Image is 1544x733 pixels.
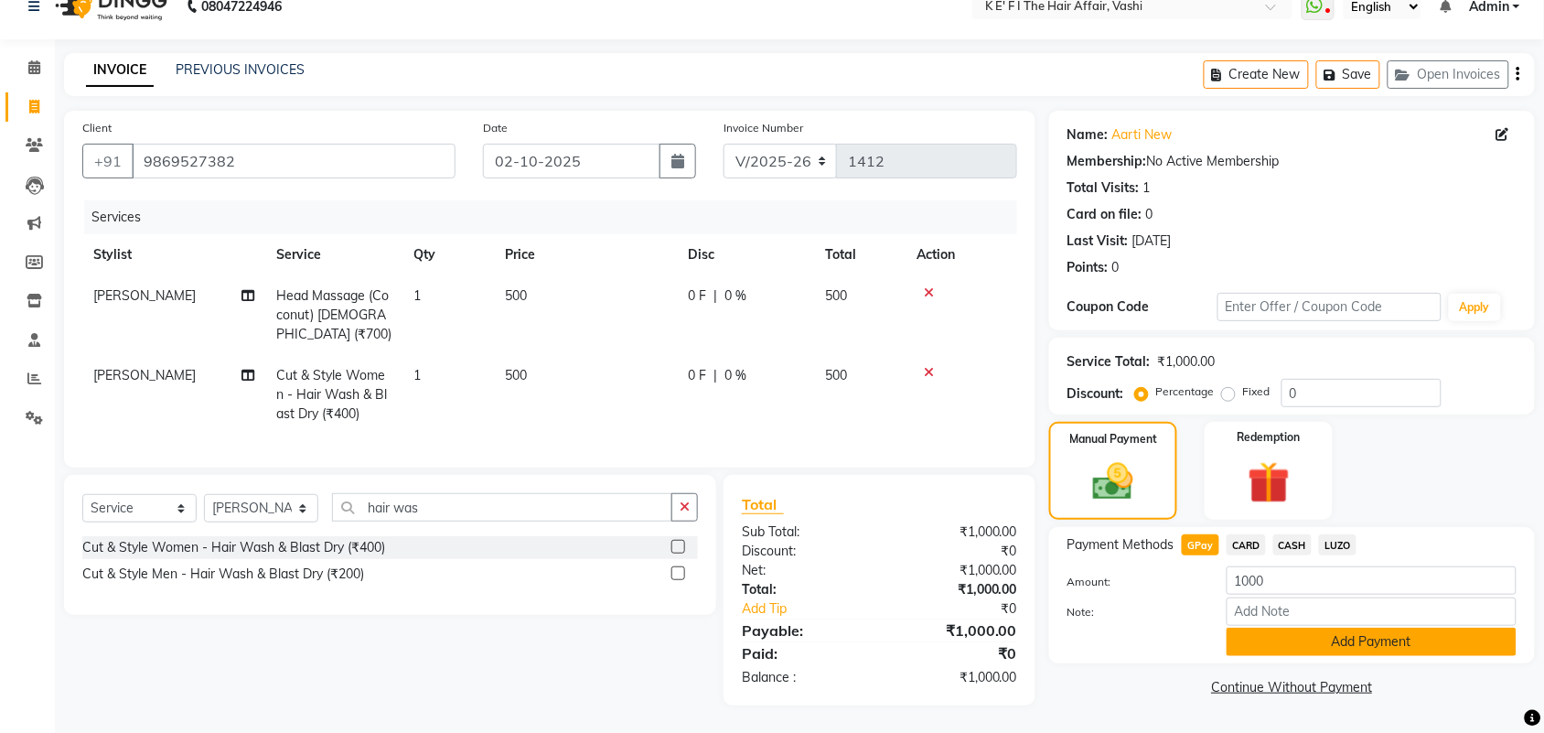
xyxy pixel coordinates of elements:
[82,565,364,584] div: Cut & Style Men - Hair Wash & Blast Dry (₹200)
[1204,60,1309,89] button: Create New
[84,200,1031,234] div: Services
[879,580,1031,599] div: ₹1,000.00
[688,366,706,385] span: 0 F
[332,493,672,522] input: Search or Scan
[93,287,196,304] span: [PERSON_NAME]
[1146,205,1153,224] div: 0
[742,495,784,514] span: Total
[1449,294,1501,321] button: Apply
[1156,383,1215,400] label: Percentage
[1227,598,1517,626] input: Add Note
[728,542,880,561] div: Discount:
[86,54,154,87] a: INVOICE
[1235,457,1303,509] img: _gift.svg
[1067,152,1517,171] div: No Active Membership
[1217,293,1442,321] input: Enter Offer / Coupon Code
[713,366,717,385] span: |
[276,367,387,422] span: Cut & Style Women - Hair Wash & Blast Dry (₹400)
[879,561,1031,580] div: ₹1,000.00
[728,620,880,641] div: Payable:
[713,286,717,306] span: |
[1132,232,1172,251] div: [DATE]
[728,561,880,580] div: Net:
[82,144,134,178] button: +91
[879,542,1031,561] div: ₹0
[483,120,508,136] label: Date
[1067,258,1109,277] div: Points:
[879,523,1031,542] div: ₹1,000.00
[728,668,880,687] div: Balance :
[1227,534,1266,555] span: CARD
[728,642,880,664] div: Paid:
[879,620,1031,641] div: ₹1,000.00
[879,668,1031,687] div: ₹1,000.00
[402,234,494,275] th: Qty
[82,120,112,136] label: Client
[728,580,880,599] div: Total:
[1067,152,1147,171] div: Membership:
[905,599,1031,619] div: ₹0
[724,120,803,136] label: Invoice Number
[825,287,847,304] span: 500
[728,523,880,542] div: Sub Total:
[1316,60,1380,89] button: Save
[1112,125,1173,145] a: Aarti New
[1053,678,1531,697] a: Continue Without Payment
[1067,205,1142,224] div: Card on file:
[825,367,847,383] span: 500
[1067,352,1151,372] div: Service Total:
[93,367,196,383] span: [PERSON_NAME]
[1238,429,1301,446] label: Redemption
[1273,534,1313,555] span: CASH
[724,366,746,385] span: 0 %
[1388,60,1509,89] button: Open Invoices
[132,144,456,178] input: Search by Name/Mobile/Email/Code
[1067,384,1124,404] div: Discount:
[505,367,527,383] span: 500
[906,234,1017,275] th: Action
[1067,297,1217,317] div: Coupon Code
[1080,458,1146,505] img: _cash.svg
[505,287,527,304] span: 500
[1319,534,1356,555] span: LUZO
[1067,178,1140,198] div: Total Visits:
[413,287,421,304] span: 1
[1227,566,1517,595] input: Amount
[494,234,677,275] th: Price
[1243,383,1271,400] label: Fixed
[688,286,706,306] span: 0 F
[1069,431,1157,447] label: Manual Payment
[1054,604,1213,620] label: Note:
[814,234,906,275] th: Total
[728,599,905,619] a: Add Tip
[276,287,391,342] span: Head Massage (Coconut) [DEMOGRAPHIC_DATA] (₹700)
[1143,178,1151,198] div: 1
[1067,535,1174,555] span: Payment Methods
[1182,534,1219,555] span: GPay
[413,367,421,383] span: 1
[1067,232,1129,251] div: Last Visit:
[265,234,402,275] th: Service
[176,61,305,78] a: PREVIOUS INVOICES
[879,642,1031,664] div: ₹0
[1112,258,1120,277] div: 0
[677,234,814,275] th: Disc
[1067,125,1109,145] div: Name:
[724,286,746,306] span: 0 %
[1227,628,1517,656] button: Add Payment
[82,538,385,557] div: Cut & Style Women - Hair Wash & Blast Dry (₹400)
[1054,574,1213,590] label: Amount:
[82,234,265,275] th: Stylist
[1158,352,1216,372] div: ₹1,000.00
